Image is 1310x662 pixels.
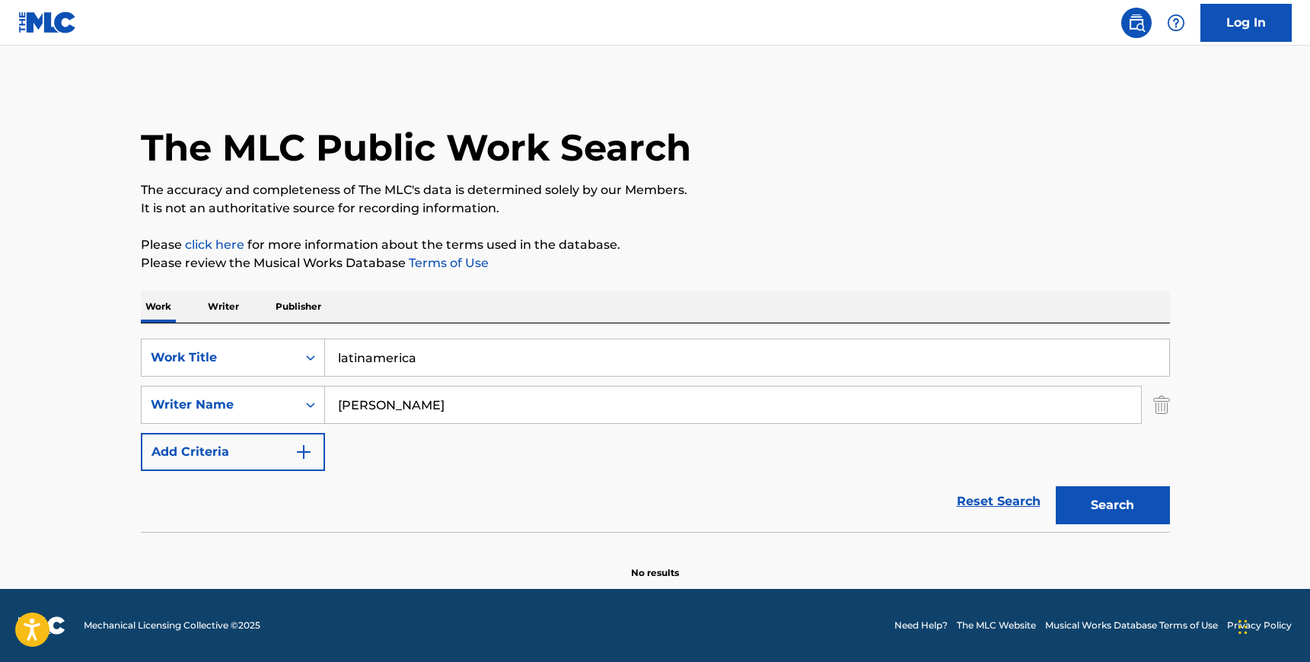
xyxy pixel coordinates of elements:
img: help [1167,14,1185,32]
h1: The MLC Public Work Search [141,125,691,170]
button: Search [1056,486,1170,524]
p: Work [141,291,176,323]
p: No results [631,548,679,580]
a: Terms of Use [406,256,489,270]
iframe: Chat Widget [1234,589,1310,662]
a: The MLC Website [957,619,1036,632]
a: Privacy Policy [1227,619,1292,632]
a: Public Search [1121,8,1152,38]
form: Search Form [141,339,1170,532]
p: It is not an authoritative source for recording information. [141,199,1170,218]
p: Writer [203,291,244,323]
a: Log In [1200,4,1292,42]
div: Help [1161,8,1191,38]
p: Please for more information about the terms used in the database. [141,236,1170,254]
p: Publisher [271,291,326,323]
button: Add Criteria [141,433,325,471]
div: Drag [1238,604,1248,650]
span: Mechanical Licensing Collective © 2025 [84,619,260,632]
p: Please review the Musical Works Database [141,254,1170,272]
img: 9d2ae6d4665cec9f34b9.svg [295,443,313,461]
img: search [1127,14,1146,32]
a: Need Help? [894,619,948,632]
img: Delete Criterion [1153,386,1170,424]
a: Reset Search [949,485,1048,518]
div: Writer Name [151,396,288,414]
img: logo [18,616,65,635]
img: MLC Logo [18,11,77,33]
a: Musical Works Database Terms of Use [1045,619,1218,632]
p: The accuracy and completeness of The MLC's data is determined solely by our Members. [141,181,1170,199]
div: Work Title [151,349,288,367]
a: click here [185,237,244,252]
